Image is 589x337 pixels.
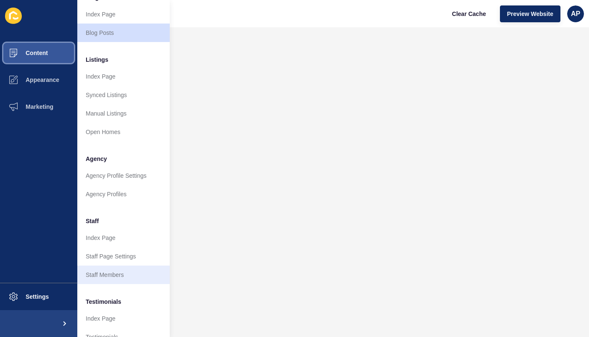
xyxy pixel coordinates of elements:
[77,266,170,284] a: Staff Members
[77,86,170,104] a: Synced Listings
[77,185,170,203] a: Agency Profiles
[445,5,493,22] button: Clear Cache
[86,298,121,306] span: Testimonials
[77,123,170,141] a: Open Homes
[77,166,170,185] a: Agency Profile Settings
[77,229,170,247] a: Index Page
[452,10,486,18] span: Clear Cache
[77,5,170,24] a: Index Page
[86,155,107,163] span: Agency
[77,24,170,42] a: Blog Posts
[77,104,170,123] a: Manual Listings
[77,309,170,328] a: Index Page
[86,55,108,64] span: Listings
[500,5,560,22] button: Preview Website
[86,217,99,225] span: Staff
[77,247,170,266] a: Staff Page Settings
[507,10,553,18] span: Preview Website
[77,67,170,86] a: Index Page
[571,10,580,18] span: AP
